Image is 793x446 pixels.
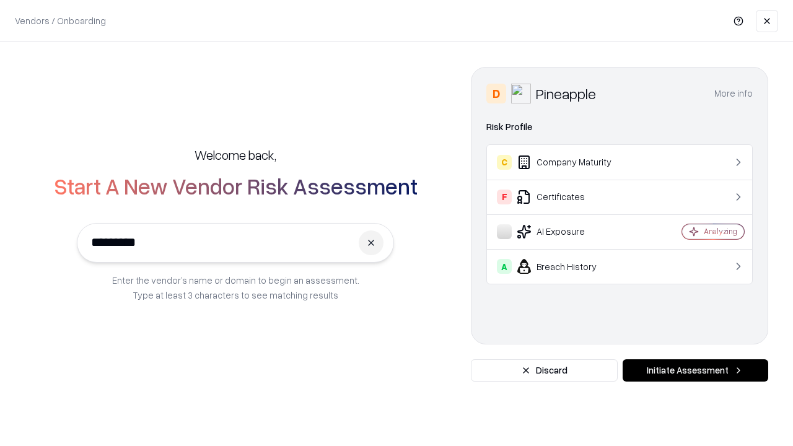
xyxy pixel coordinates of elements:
[497,259,645,274] div: Breach History
[497,224,645,239] div: AI Exposure
[511,84,531,103] img: Pineapple
[704,226,737,237] div: Analyzing
[54,173,418,198] h2: Start A New Vendor Risk Assessment
[497,190,645,204] div: Certificates
[471,359,618,382] button: Discard
[536,84,596,103] div: Pineapple
[714,82,753,105] button: More info
[497,259,512,274] div: A
[112,273,359,302] p: Enter the vendor’s name or domain to begin an assessment. Type at least 3 characters to see match...
[623,359,768,382] button: Initiate Assessment
[15,14,106,27] p: Vendors / Onboarding
[497,155,645,170] div: Company Maturity
[486,84,506,103] div: D
[497,155,512,170] div: C
[486,120,753,134] div: Risk Profile
[195,146,276,164] h5: Welcome back,
[497,190,512,204] div: F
